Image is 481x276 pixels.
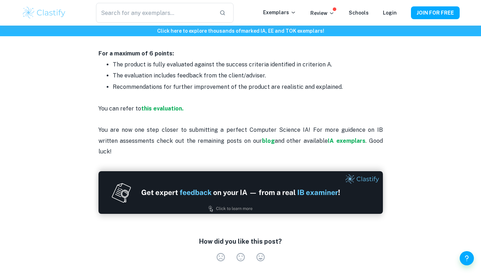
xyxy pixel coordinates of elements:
[199,237,282,247] h6: How did you like this post?
[383,10,397,16] a: Login
[98,50,169,57] strong: For a maximum of 6 point
[96,3,213,23] input: Search for any exemplars...
[98,92,383,157] p: You are now one step closer to submitting a perfect Computer Science IA! For more guidence on IB ...
[172,50,174,57] strong: :
[349,10,369,16] a: Schools
[1,27,480,35] h6: Click here to explore thousands of marked IA, EE and TOK exemplars !
[98,171,383,214] img: Ad
[113,61,332,68] span: The product is fully evaluated against the success criteria identified in criterion A.
[263,9,296,16] p: Exemplars
[22,6,67,20] img: Clastify logo
[169,50,172,57] strong: s
[328,137,365,144] a: IA exemplars
[141,105,183,112] a: this evaluation.
[262,137,275,144] a: blog
[411,6,460,19] button: JOIN FOR FREE
[113,83,343,90] span: Recommendations for further improvement of the product are realistic and explained.
[98,105,141,112] span: You can refer to
[113,72,266,79] span: The evaluation includes feedback from the client/adviser.
[310,9,335,17] p: Review
[460,251,474,265] button: Help and Feedback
